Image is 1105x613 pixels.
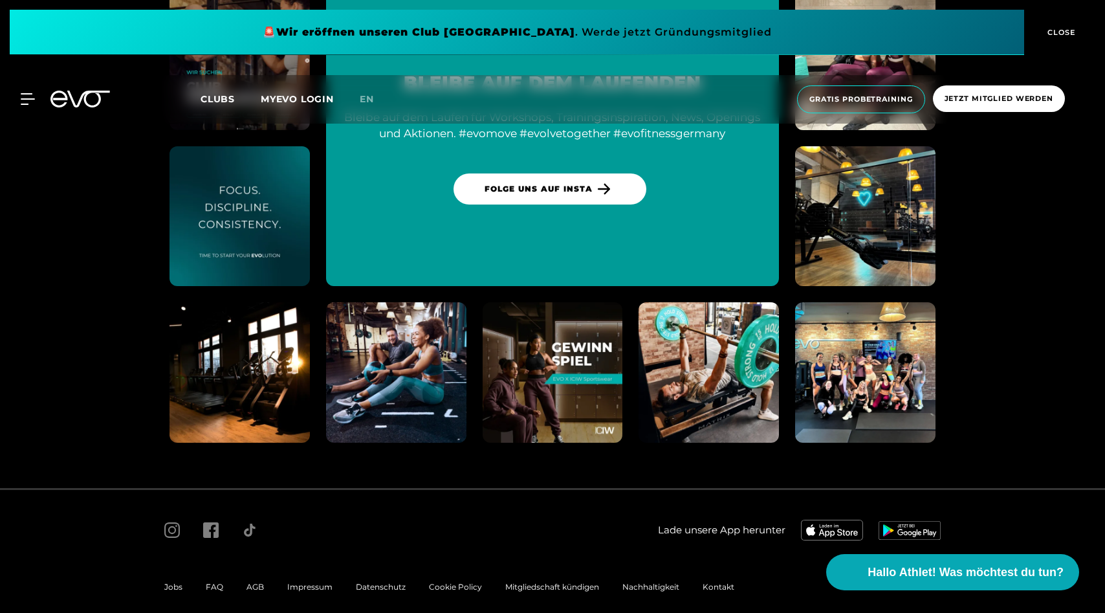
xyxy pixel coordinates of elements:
[170,146,310,287] img: evofitness instagram
[201,93,261,105] a: Clubs
[360,92,389,107] a: en
[639,302,779,443] img: evofitness instagram
[795,302,935,443] img: evofitness instagram
[879,521,941,539] img: evofitness app
[809,94,913,105] span: Gratis Probetraining
[1024,10,1095,55] button: CLOSE
[795,146,935,287] img: evofitness instagram
[454,173,646,205] a: Folge uns auf Insta
[505,582,599,592] a: Mitgliedschaft kündigen
[287,582,333,592] a: Impressum
[485,183,592,195] span: Folge uns auf Insta
[929,85,1069,113] a: Jetzt Mitglied werden
[622,582,679,592] a: Nachhaltigkeit
[793,85,929,113] a: Gratis Probetraining
[1044,27,1076,38] span: CLOSE
[326,302,466,443] img: evofitness instagram
[201,93,235,105] span: Clubs
[356,582,406,592] a: Datenschutz
[945,93,1053,104] span: Jetzt Mitglied werden
[170,302,310,443] img: evofitness instagram
[246,582,264,592] a: AGB
[261,93,334,105] a: MYEVO LOGIN
[801,520,863,541] img: evofitness app
[868,564,1064,581] span: Hallo Athlet! Was möchtest du tun?
[206,582,223,592] a: FAQ
[483,302,623,443] img: evofitness instagram
[826,554,1079,590] button: Hallo Athlet! Was möchtest du tun?
[703,582,734,592] a: Kontakt
[658,523,785,538] span: Lade unsere App herunter
[429,582,482,592] a: Cookie Policy
[164,582,182,592] a: Jobs
[360,93,374,105] span: en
